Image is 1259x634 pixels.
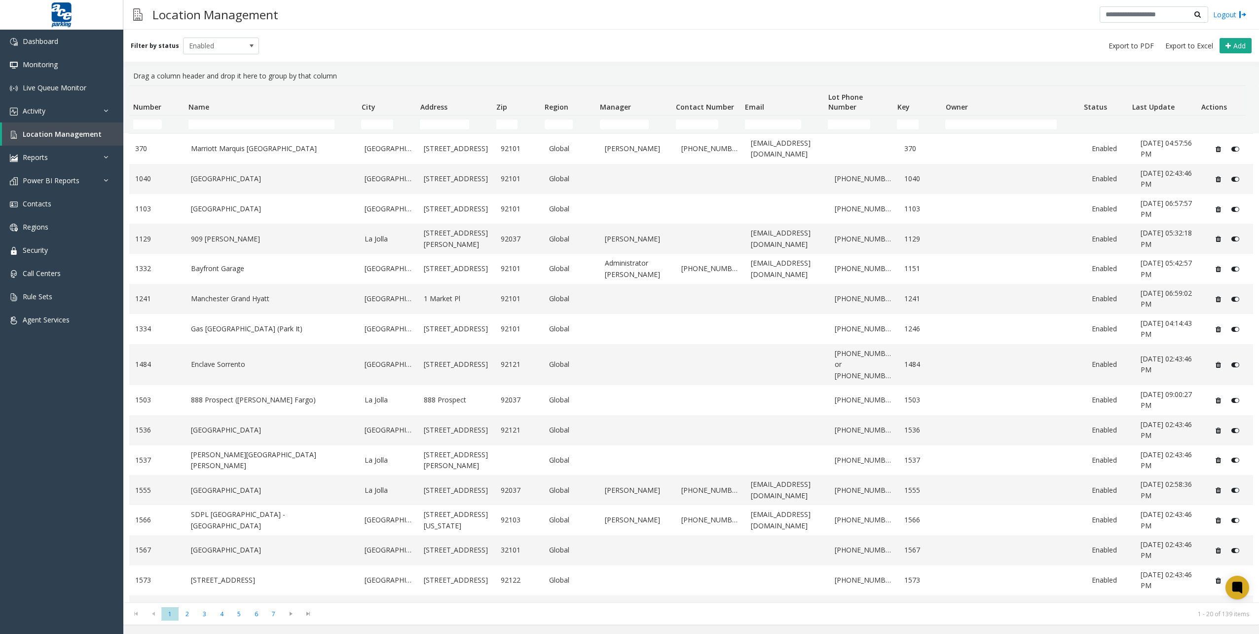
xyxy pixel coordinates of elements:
a: 1536 [904,425,941,436]
a: 370 [135,143,179,154]
a: [DATE] 05:42:57 PM [1141,258,1198,280]
a: 92101 [501,323,538,334]
a: 1537 [904,455,941,466]
a: Global [549,455,593,466]
div: Data table [123,85,1259,602]
a: Global [549,234,593,244]
a: 92122 [501,575,538,586]
a: [PHONE_NUMBER] [835,293,892,304]
a: [STREET_ADDRESS][PERSON_NAME] [424,228,488,250]
a: [PERSON_NAME] [605,234,669,244]
span: Number [133,102,161,112]
a: Global [549,173,593,184]
a: 92037 [501,395,538,405]
span: Email [745,102,764,112]
a: 1241 [904,293,941,304]
td: Status Filter [1080,116,1128,133]
a: 92101 [501,143,538,154]
a: 1555 [135,485,179,496]
a: [STREET_ADDRESS] [424,425,488,436]
span: Monitoring [23,60,58,69]
label: Filter by status [131,41,179,50]
a: 1537 [135,455,179,466]
a: Gas [GEOGRAPHIC_DATA] (Park It) [191,323,353,334]
input: Email Filter [745,119,801,129]
span: Page 4 [213,607,230,621]
button: Disable [1226,291,1244,307]
a: [GEOGRAPHIC_DATA] [191,203,353,214]
a: 1129 [135,234,179,244]
span: Call Centers [23,269,61,278]
a: 1503 [135,395,179,405]
span: [DATE] 02:43:46 PM [1141,354,1192,374]
a: [GEOGRAPHIC_DATA] [191,173,353,184]
span: [DATE] 02:43:46 PM [1141,168,1192,189]
a: La Jolla [365,395,412,405]
a: 1555 [904,485,941,496]
a: Global [549,293,593,304]
span: Page 6 [248,607,265,621]
a: 32101 [501,545,538,555]
span: Page 3 [196,607,213,621]
a: 92101 [501,173,538,184]
span: [DATE] 02:43:46 PM [1141,420,1192,440]
a: [STREET_ADDRESS] [424,575,488,586]
span: [DATE] 02:43:46 PM [1141,570,1192,590]
a: Enabled [1092,234,1129,244]
a: Global [549,545,593,555]
a: 1040 [135,173,179,184]
span: Go to the last page [299,607,317,621]
input: Contact Number Filter [676,119,718,129]
a: La Jolla [365,455,412,466]
button: Delete [1210,543,1226,558]
td: Manager Filter [596,116,672,133]
button: Disable [1226,422,1244,438]
span: Zip [496,102,507,112]
a: [STREET_ADDRESS] [424,143,488,154]
a: [DATE] 02:58:36 PM [1141,479,1198,501]
button: Disable [1226,141,1244,157]
img: 'icon' [10,293,18,301]
a: Global [549,515,593,525]
a: [EMAIL_ADDRESS][DOMAIN_NAME] [751,258,822,280]
button: Disable [1226,452,1244,468]
input: Region Filter [545,119,573,129]
button: Delete [1210,261,1226,277]
a: [PHONE_NUMBER] [681,143,739,154]
a: [PHONE_NUMBER] [681,515,739,525]
div: Drag a column header and drop it here to group by that column [129,67,1253,85]
a: [STREET_ADDRESS] [424,203,488,214]
a: Enabled [1092,359,1129,370]
a: 1567 [135,545,179,555]
a: Global [549,263,593,274]
span: Enabled [184,38,244,54]
a: [GEOGRAPHIC_DATA] [191,485,353,496]
img: 'icon' [10,200,18,208]
a: [PHONE_NUMBER] [835,545,892,555]
a: [PERSON_NAME] [605,485,669,496]
a: Enabled [1092,485,1129,496]
a: [GEOGRAPHIC_DATA] [365,203,412,214]
button: Delete [1210,291,1226,307]
a: 888 Prospect ([PERSON_NAME] Fargo) [191,395,353,405]
td: Contact Number Filter [672,116,741,133]
a: Administrator [PERSON_NAME] [605,258,669,280]
img: 'icon' [10,317,18,324]
a: [DATE] 04:57:56 PM [1141,138,1198,160]
a: 1040 [904,173,941,184]
a: Enabled [1092,575,1129,586]
span: [DATE] 02:43:46 PM [1141,450,1192,470]
a: [GEOGRAPHIC_DATA][PERSON_NAME] [365,599,412,622]
a: [EMAIL_ADDRESS][DOMAIN_NAME] [751,228,822,250]
button: Add [1220,38,1252,54]
a: 92101 [501,293,538,304]
span: Location Management [23,129,102,139]
span: Contacts [23,199,51,208]
span: [DATE] 07:42:32 PM [1141,600,1192,620]
a: [PHONE_NUMBER] [835,234,892,244]
span: Security [23,245,48,255]
span: Address [420,102,447,112]
td: Name Filter [185,116,357,133]
a: [PHONE_NUMBER] [835,395,892,405]
img: 'icon' [10,38,18,46]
